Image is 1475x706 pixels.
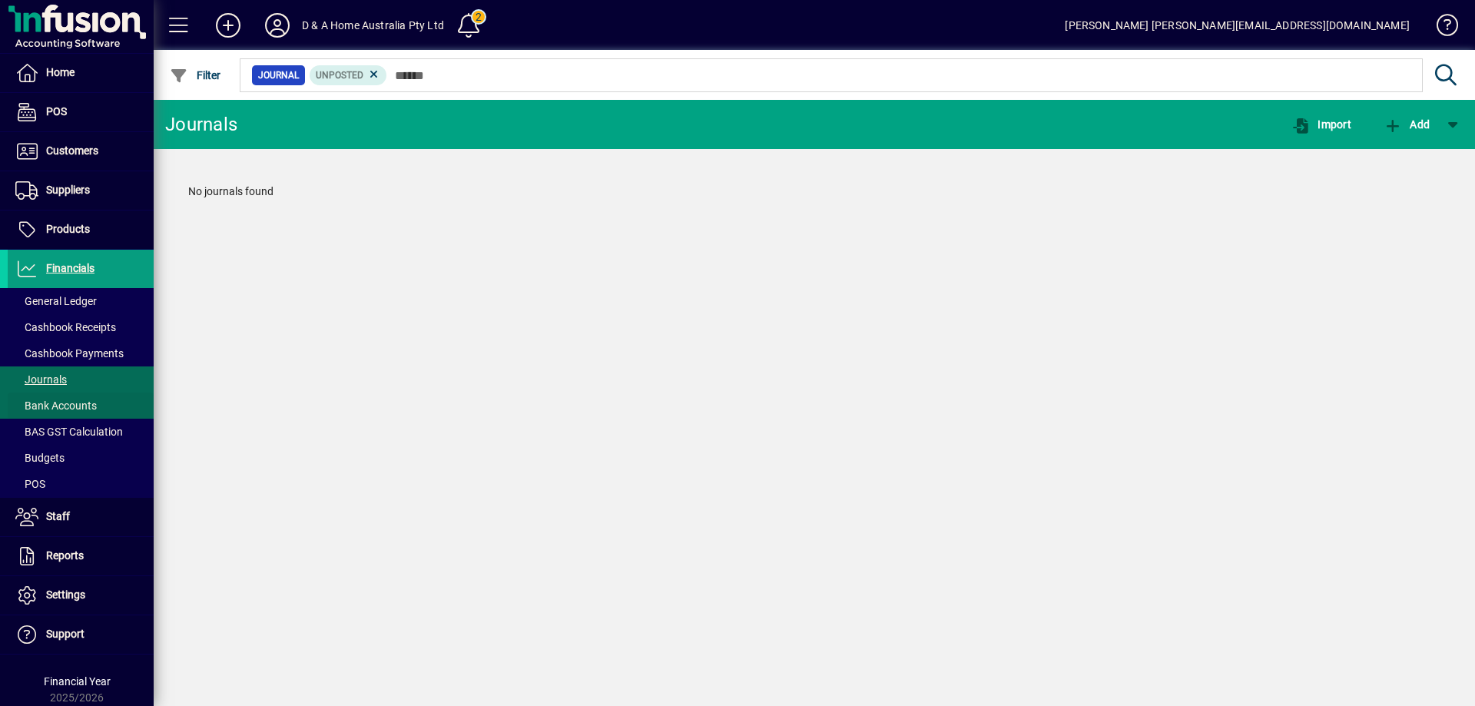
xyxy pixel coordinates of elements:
[46,588,85,601] span: Settings
[46,549,84,562] span: Reports
[1425,3,1456,53] a: Knowledge Base
[8,537,154,575] a: Reports
[1380,111,1434,138] button: Add
[8,576,154,615] a: Settings
[15,478,45,490] span: POS
[173,168,1456,215] div: No journals found
[8,314,154,340] a: Cashbook Receipts
[8,54,154,92] a: Home
[170,69,221,81] span: Filter
[8,210,154,249] a: Products
[8,445,154,471] a: Budgets
[15,347,124,360] span: Cashbook Payments
[46,184,90,196] span: Suppliers
[46,66,75,78] span: Home
[15,373,67,386] span: Journals
[8,366,154,393] a: Journals
[1384,118,1430,131] span: Add
[165,112,237,137] div: Journals
[258,68,299,83] span: Journal
[8,288,154,314] a: General Ledger
[15,452,65,464] span: Budgets
[46,105,67,118] span: POS
[8,498,154,536] a: Staff
[316,70,363,81] span: Unposted
[1288,111,1355,138] button: Import
[8,132,154,171] a: Customers
[46,223,90,235] span: Products
[8,93,154,131] a: POS
[15,426,123,438] span: BAS GST Calculation
[15,399,97,412] span: Bank Accounts
[8,471,154,497] a: POS
[204,12,253,39] button: Add
[8,419,154,445] a: BAS GST Calculation
[15,295,97,307] span: General Ledger
[44,675,111,688] span: Financial Year
[15,321,116,333] span: Cashbook Receipts
[253,12,302,39] button: Profile
[8,340,154,366] a: Cashbook Payments
[46,510,70,522] span: Staff
[166,61,225,89] button: Filter
[302,13,444,38] div: D & A Home Australia Pty Ltd
[46,262,94,274] span: Financials
[8,615,154,654] a: Support
[8,171,154,210] a: Suppliers
[1291,118,1351,131] span: Import
[8,393,154,419] a: Bank Accounts
[46,144,98,157] span: Customers
[46,628,85,640] span: Support
[310,65,387,85] mat-chip: Transaction status: Unposted
[1065,13,1410,38] div: [PERSON_NAME] [PERSON_NAME][EMAIL_ADDRESS][DOMAIN_NAME]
